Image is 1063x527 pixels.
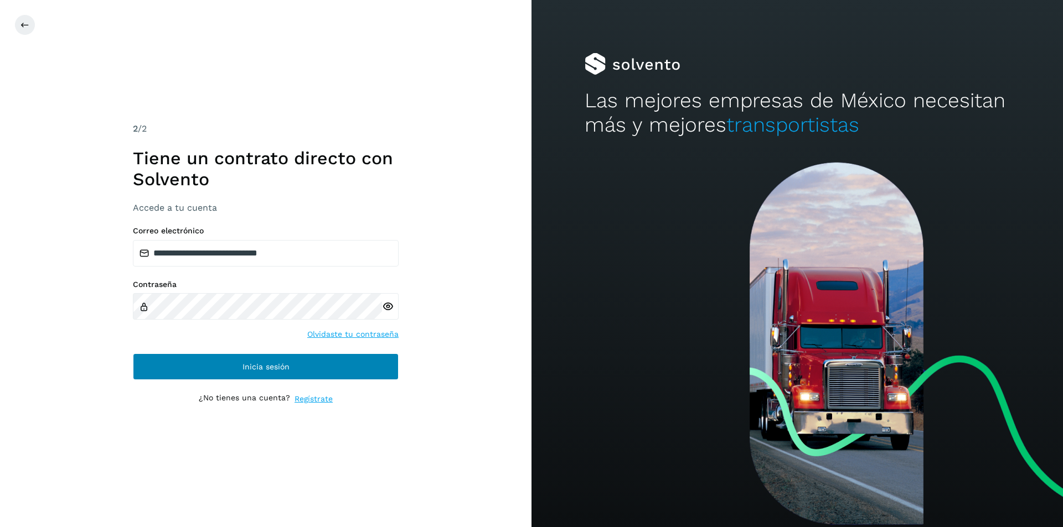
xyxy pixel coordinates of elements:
div: /2 [133,122,399,135]
label: Contraseña [133,280,399,289]
span: Inicia sesión [242,363,290,371]
h3: Accede a tu cuenta [133,202,399,213]
span: transportistas [726,113,859,137]
h1: Tiene un contrato directo con Solvento [133,148,399,190]
h2: Las mejores empresas de México necesitan más y mejores [585,88,1010,138]
p: ¿No tienes una cuenta? [199,393,290,405]
a: Olvidaste tu contraseña [307,328,399,340]
label: Correo electrónico [133,226,399,236]
a: Regístrate [295,393,333,405]
button: Inicia sesión [133,353,399,380]
span: 2 [133,123,138,134]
